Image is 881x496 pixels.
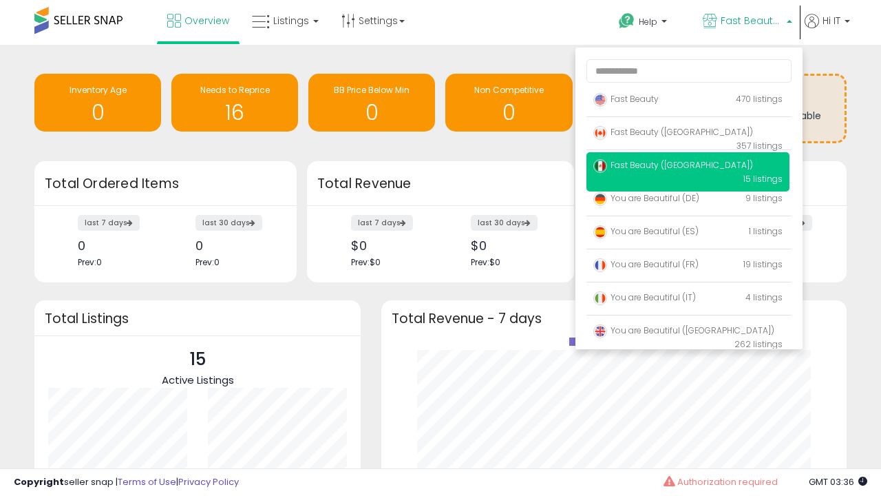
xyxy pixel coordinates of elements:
[351,256,381,268] span: Prev: $0
[162,347,234,373] p: 15
[14,476,239,489] div: seller snap | |
[593,225,699,237] span: You are Beautiful (ES)
[195,215,262,231] label: last 30 days
[736,140,783,152] span: 357 listings
[745,291,783,303] span: 4 listings
[822,14,840,28] span: Hi IT
[608,2,690,45] a: Help
[45,174,286,194] h3: Total Ordered Items
[593,324,607,338] img: uk.png
[317,174,564,194] h3: Total Revenue
[171,74,298,132] a: Needs to Reprice 16
[351,215,413,231] label: last 7 days
[593,192,607,206] img: germany.png
[308,74,435,132] a: BB Price Below Min 0
[178,101,291,124] h1: 16
[118,475,176,488] a: Terms of Use
[471,256,500,268] span: Prev: $0
[34,74,161,132] a: Inventory Age 0
[41,101,154,124] h1: 0
[749,225,783,237] span: 1 listings
[200,84,270,96] span: Needs to Reprice
[639,16,657,28] span: Help
[743,258,783,270] span: 19 listings
[805,14,850,45] a: Hi IT
[743,173,783,185] span: 15 listings
[593,126,753,138] span: Fast Beauty ([GEOGRAPHIC_DATA])
[593,258,699,270] span: You are Beautiful (FR)
[721,14,783,28] span: Fast Beauty ([GEOGRAPHIC_DATA])
[14,475,64,488] strong: Copyright
[736,93,783,105] span: 470 listings
[593,258,607,272] img: france.png
[162,373,234,387] span: Active Listings
[195,238,273,253] div: 0
[178,475,239,488] a: Privacy Policy
[593,192,699,204] span: You are Beautiful (DE)
[593,159,607,173] img: mexico.png
[78,256,102,268] span: Prev: 0
[351,238,430,253] div: $0
[745,192,783,204] span: 9 listings
[78,238,155,253] div: 0
[45,313,350,324] h3: Total Listings
[195,256,220,268] span: Prev: 0
[593,324,774,336] span: You are Beautiful ([GEOGRAPHIC_DATA])
[734,338,783,350] span: 262 listings
[471,238,550,253] div: $0
[445,74,572,132] a: Non Competitive 0
[593,93,607,107] img: usa.png
[184,14,229,28] span: Overview
[452,101,565,124] h1: 0
[474,84,544,96] span: Non Competitive
[618,12,635,30] i: Get Help
[593,291,696,303] span: You are Beautiful (IT)
[809,475,867,488] span: 2025-08-11 03:36 GMT
[273,14,309,28] span: Listings
[593,159,753,171] span: Fast Beauty ([GEOGRAPHIC_DATA])
[593,291,607,305] img: italy.png
[78,215,140,231] label: last 7 days
[471,215,538,231] label: last 30 days
[593,126,607,140] img: canada.png
[593,225,607,239] img: spain.png
[593,93,659,105] span: Fast Beauty
[70,84,127,96] span: Inventory Age
[315,101,428,124] h1: 0
[334,84,410,96] span: BB Price Below Min
[392,313,836,324] h3: Total Revenue - 7 days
